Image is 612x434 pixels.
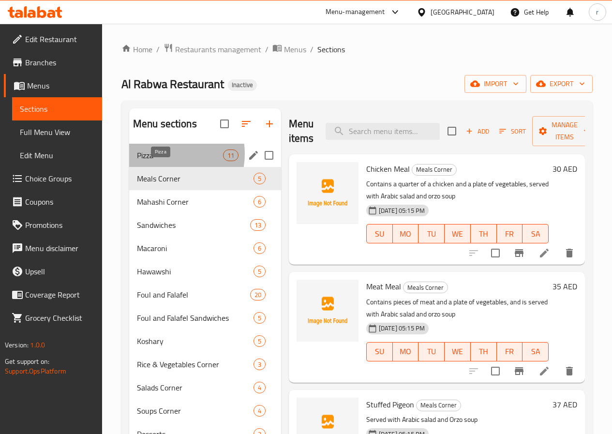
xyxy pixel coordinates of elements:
span: Menu disclaimer [25,242,94,254]
a: Choice Groups [4,167,102,190]
span: Stuffed Pigeon [366,397,414,412]
span: Manage items [540,119,589,143]
div: Meals Corner5 [129,167,281,190]
li: / [310,44,313,55]
span: SU [371,227,389,241]
span: Foul and Falafel Sandwiches [137,312,254,324]
span: Upsell [25,266,94,277]
span: Grocery Checklist [25,312,94,324]
span: 6 [254,197,265,207]
a: Edit menu item [538,365,550,377]
a: Menu disclaimer [4,237,102,260]
span: Meals Corner [412,164,456,175]
a: Edit Restaurant [4,28,102,51]
li: / [265,44,269,55]
span: r [596,7,598,17]
span: Pizza [137,150,223,161]
span: Hawawshi [137,266,254,277]
div: Meals Corner [403,282,448,293]
span: Macaroni [137,242,254,254]
button: delete [558,359,581,383]
div: items [254,405,266,417]
h2: Menu items [289,117,314,146]
div: Mahashi Corner6 [129,190,281,213]
span: 11 [224,151,238,160]
span: Sandwiches [137,219,250,231]
div: Foul and Falafel Sandwiches5 [129,306,281,329]
span: Meat Meal [366,279,401,294]
div: Menu-management [326,6,385,18]
button: FR [497,224,523,243]
div: items [254,266,266,277]
button: MO [393,342,419,361]
div: Koshary5 [129,329,281,353]
span: Al Rabwa Restaurant [121,73,224,95]
span: Menus [284,44,306,55]
div: Rice & Vegetables Corner3 [129,353,281,376]
a: Promotions [4,213,102,237]
nav: breadcrumb [121,43,593,56]
h6: 37 AED [552,398,577,411]
span: Meals Corner [417,400,461,411]
span: Salads Corner [137,382,254,393]
span: Select section [442,121,462,141]
button: Branch-specific-item [508,359,531,383]
span: export [538,78,585,90]
span: Select to update [485,361,506,381]
span: 5 [254,267,265,276]
div: items [254,173,266,184]
span: Coupons [25,196,94,208]
span: Sections [317,44,345,55]
span: Select to update [485,243,506,263]
img: Meat Meal [297,280,358,342]
a: Full Menu View [12,120,102,144]
div: Salads Corner4 [129,376,281,399]
span: Choice Groups [25,173,94,184]
a: Restaurants management [164,43,261,56]
span: TU [422,344,441,359]
span: Koshary [137,335,254,347]
span: SA [526,344,545,359]
div: Pizza11edit [129,144,281,167]
button: SA [522,342,549,361]
div: Foul and Falafel [137,289,250,300]
button: TU [418,224,445,243]
span: Mahashi Corner [137,196,254,208]
span: 4 [254,406,265,416]
span: 4 [254,383,265,392]
button: FR [497,342,523,361]
span: Sort items [493,124,532,139]
h6: 35 AED [552,280,577,293]
div: Soups Corner4 [129,399,281,422]
div: items [250,219,266,231]
button: TU [418,342,445,361]
button: SA [522,224,549,243]
span: Sort sections [235,112,258,135]
p: Contains pieces of meat and a plate of vegetables, and is served with Arabic salad and orzo soup [366,296,549,320]
span: TH [475,344,493,359]
span: Full Menu View [20,126,94,138]
span: MO [397,344,415,359]
span: [DATE] 05:15 PM [375,324,429,333]
div: items [254,382,266,393]
a: Grocery Checklist [4,306,102,329]
span: Edit Menu [20,150,94,161]
div: items [254,359,266,370]
a: Edit Menu [12,144,102,167]
img: Chicken Meal [297,162,358,224]
span: 5 [254,314,265,323]
li: / [156,44,160,55]
button: TH [471,224,497,243]
button: Manage items [532,116,597,146]
span: Get support on: [5,355,49,368]
span: Menus [27,80,94,91]
div: items [254,242,266,254]
span: Coverage Report [25,289,94,300]
div: Meals Corner [412,164,457,176]
span: SA [526,227,545,241]
span: 1.0.0 [30,339,45,351]
span: import [472,78,519,90]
